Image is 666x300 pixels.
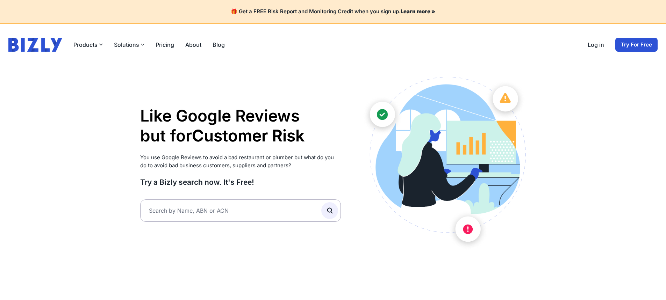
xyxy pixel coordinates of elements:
input: Search by Name, ABN or ACN [140,199,341,222]
li: Customer Risk [192,126,305,146]
a: Pricing [156,41,174,49]
button: Solutions [114,41,144,49]
a: Try For Free [615,38,658,52]
h3: Try a Bizly search now. It's Free! [140,177,341,187]
h4: 🎁 Get a FREE Risk Report and Monitoring Credit when you sign up. [8,8,658,15]
a: Learn more » [401,8,435,15]
p: You use Google Reviews to avoid a bad restaurant or plumber but what do you do to avoid bad busin... [140,154,341,169]
a: Log in [588,41,604,49]
a: About [185,41,201,49]
button: Products [73,41,103,49]
h1: Like Google Reviews but for [140,106,341,146]
a: Blog [213,41,225,49]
